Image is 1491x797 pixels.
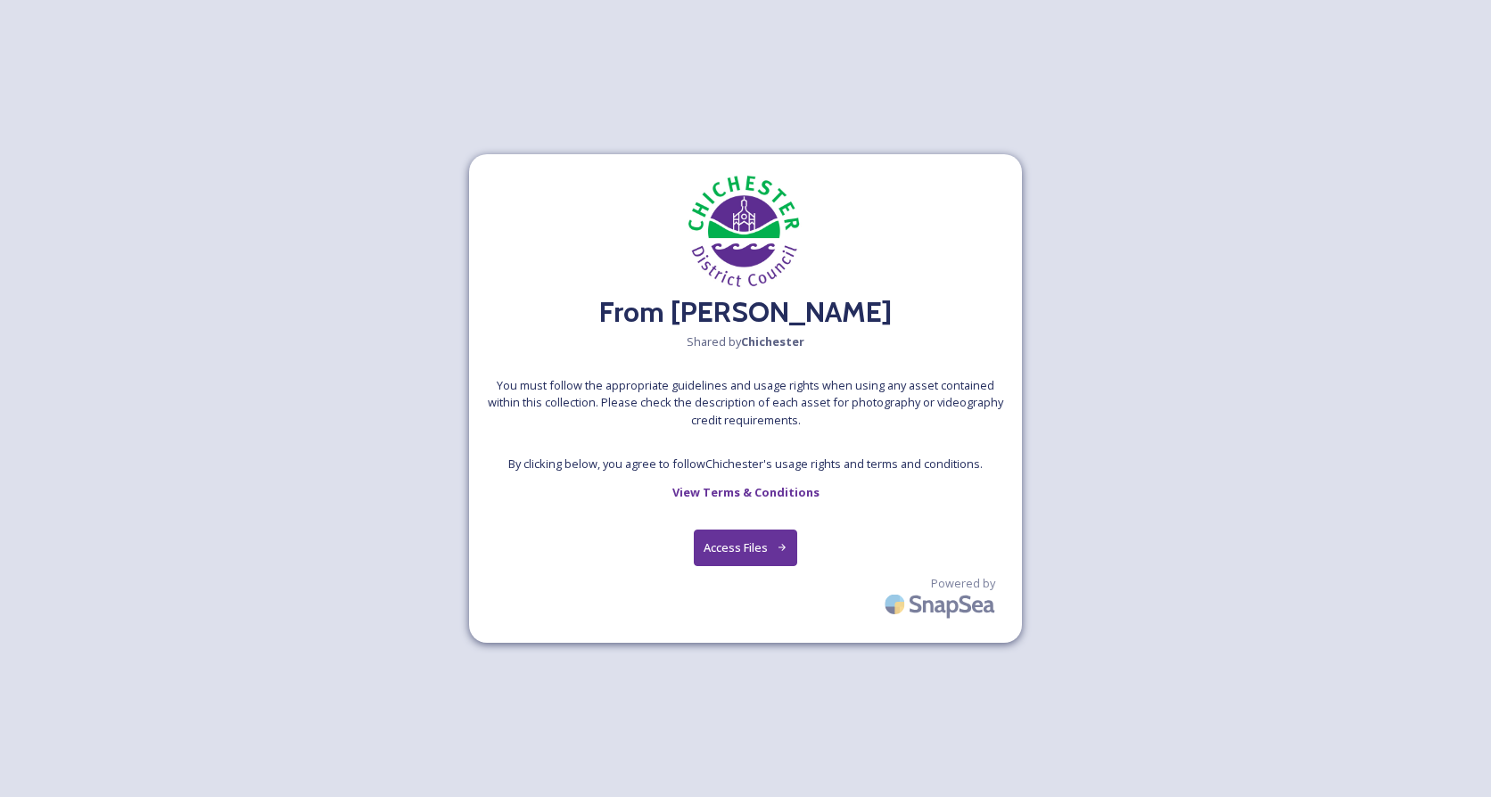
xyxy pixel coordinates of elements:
[931,575,995,592] span: Powered by
[672,481,820,503] a: View Terms & Conditions
[599,291,892,333] h2: From [PERSON_NAME]
[879,583,1004,625] img: SnapSea Logo
[672,484,820,500] strong: View Terms & Conditions
[508,456,983,472] span: By clicking below, you agree to follow Chichester 's usage rights and terms and conditions.
[656,172,835,291] img: chichester-district-council-logo.jpeg
[694,530,798,566] button: Access Files
[687,333,804,350] span: Shared by
[741,333,804,349] strong: Chichester
[487,377,1004,429] span: You must follow the appropriate guidelines and usage rights when using any asset contained within...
